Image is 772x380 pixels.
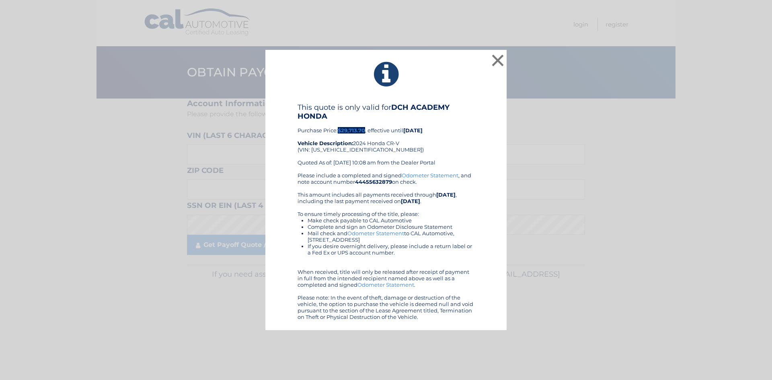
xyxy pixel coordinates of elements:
[298,172,474,320] div: Please include a completed and signed , and note account number on check. This amount includes al...
[308,217,474,224] li: Make check payable to CAL Automotive
[357,281,414,288] a: Odometer Statement
[403,127,423,134] b: [DATE]
[355,179,392,185] b: 44455632879
[298,103,474,121] h4: This quote is only valid for
[436,191,456,198] b: [DATE]
[298,103,474,172] div: Purchase Price: , effective until 2024 Honda CR-V (VIN: [US_VEHICLE_IDENTIFICATION_NUMBER]) Quote...
[490,52,506,68] button: ×
[338,127,365,134] b: $29,713.70
[298,140,353,146] strong: Vehicle Description:
[308,224,474,230] li: Complete and sign an Odometer Disclosure Statement
[308,243,474,256] li: If you desire overnight delivery, please include a return label or a Fed Ex or UPS account number.
[347,230,404,236] a: Odometer Statement
[298,103,450,121] b: DCH ACADEMY HONDA
[402,172,458,179] a: Odometer Statement
[308,230,474,243] li: Mail check and to CAL Automotive, [STREET_ADDRESS]
[401,198,420,204] b: [DATE]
